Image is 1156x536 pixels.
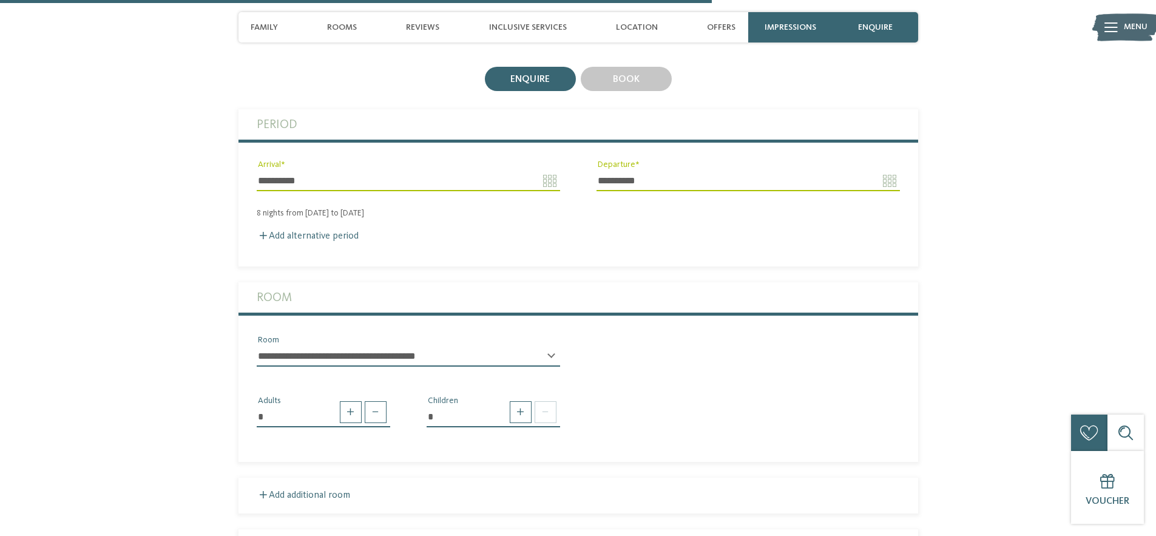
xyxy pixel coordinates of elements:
[489,22,567,33] span: Inclusive services
[707,22,735,33] span: Offers
[406,22,439,33] span: Reviews
[327,22,357,33] span: Rooms
[238,208,918,219] div: 8 nights from [DATE] to [DATE]
[257,231,359,241] label: Add alternative period
[613,75,640,84] span: book
[257,109,900,140] label: Period
[1071,451,1144,524] a: Voucher
[510,75,550,84] span: enquire
[257,490,350,500] label: Add additional room
[616,22,658,33] span: Location
[257,282,900,313] label: Room
[765,22,816,33] span: Impressions
[858,22,893,33] span: enquire
[251,22,278,33] span: Family
[1086,497,1129,506] span: Voucher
